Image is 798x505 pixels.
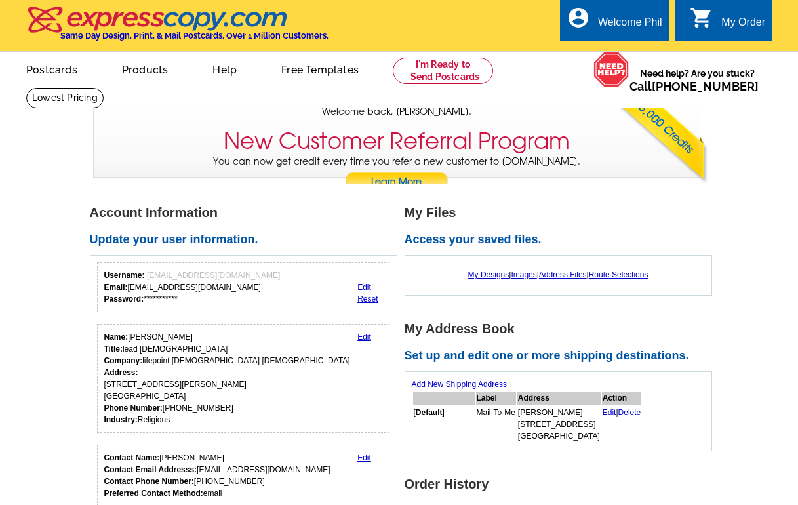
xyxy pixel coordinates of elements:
[104,344,123,353] strong: Title:
[412,380,507,389] a: Add New Shipping Address
[357,283,371,292] a: Edit
[104,294,144,304] strong: Password:
[629,67,765,93] span: Need help? Are you stuck?
[511,270,536,279] a: Images
[60,31,329,41] h4: Same Day Design, Print, & Mail Postcards. Over 1 Million Customers.
[629,79,759,93] span: Call
[357,333,371,342] a: Edit
[517,406,601,443] td: [PERSON_NAME] [STREET_ADDRESS] [GEOGRAPHIC_DATA]
[104,271,145,280] strong: Username:
[94,155,700,192] p: You can now get credit every time you refer a new customer to [DOMAIN_NAME].
[104,283,128,292] strong: Email:
[97,262,390,312] div: Your login information.
[539,270,587,279] a: Address Files
[357,453,371,462] a: Edit
[567,6,590,30] i: account_circle
[618,408,641,417] a: Delete
[413,406,475,443] td: [ ]
[26,16,329,41] a: Same Day Design, Print, & Mail Postcards. Over 1 Million Customers.
[405,477,719,491] h1: Order History
[652,79,759,93] a: [PHONE_NUMBER]
[602,392,642,405] th: Action
[405,206,719,220] h1: My Files
[90,233,405,247] h2: Update your user information.
[147,271,280,280] span: [EMAIL_ADDRESS][DOMAIN_NAME]
[690,6,713,30] i: shopping_cart
[405,233,719,247] h2: Access your saved files.
[104,489,203,498] strong: Preferred Contact Method:
[191,53,258,84] a: Help
[405,322,719,336] h1: My Address Book
[405,349,719,363] h2: Set up and edit one or more shipping destinations.
[104,453,160,462] strong: Contact Name:
[104,415,138,424] strong: Industry:
[104,477,194,486] strong: Contact Phone Number:
[97,324,390,433] div: Your personal details.
[602,406,642,443] td: |
[104,356,143,365] strong: Company:
[345,172,449,192] a: Learn More
[5,53,98,84] a: Postcards
[104,333,129,342] strong: Name:
[412,262,705,287] div: | | |
[598,16,662,35] div: Welcome Phil
[101,53,190,84] a: Products
[593,52,629,87] img: help
[104,403,163,413] strong: Phone Number:
[721,16,765,35] div: My Order
[589,270,648,279] a: Route Selections
[690,14,765,31] a: shopping_cart My Order
[476,406,516,443] td: Mail-To-Me
[104,331,350,426] div: [PERSON_NAME] lead [DEMOGRAPHIC_DATA] lifepoint [DEMOGRAPHIC_DATA] [DEMOGRAPHIC_DATA] [STREET_ADD...
[104,452,330,499] div: [PERSON_NAME] [EMAIL_ADDRESS][DOMAIN_NAME] [PHONE_NUMBER] email
[260,53,380,84] a: Free Templates
[603,408,616,417] a: Edit
[90,206,405,220] h1: Account Information
[322,105,471,119] span: Welcome back, [PERSON_NAME].
[104,368,138,377] strong: Address:
[416,408,443,417] b: Default
[357,294,378,304] a: Reset
[224,128,570,155] h3: New Customer Referral Program
[104,465,197,474] strong: Contact Email Addresss:
[476,392,516,405] th: Label
[517,392,601,405] th: Address
[468,270,509,279] a: My Designs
